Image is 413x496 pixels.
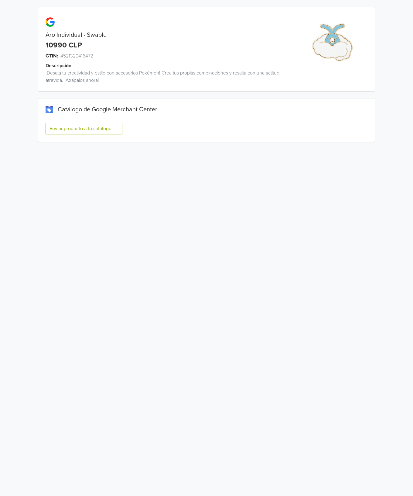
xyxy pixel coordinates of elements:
[46,62,298,69] div: Descripción
[38,69,291,84] div: ¡Desata tu creatividad y estilo con accesorios Pokémon! Crea tus propias combinaciones y resalta ...
[60,52,93,60] span: 4521329416472
[46,52,58,60] span: GTIN:
[310,19,356,65] img: product_image
[38,31,291,39] div: Aro Individual · Swablu
[46,123,122,134] button: Enviar producto a tu catálogo
[46,41,82,50] div: 10990 CLP
[46,106,367,113] div: Catálogo de Google Merchant Center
